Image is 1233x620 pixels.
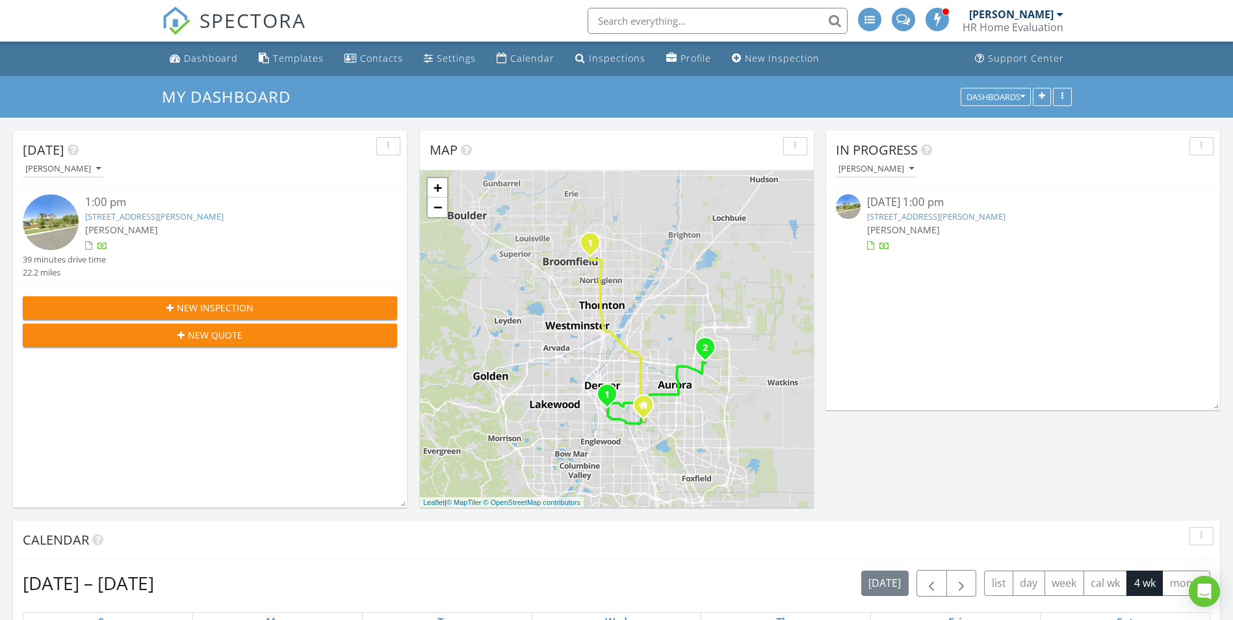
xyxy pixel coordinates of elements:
[428,198,447,217] a: Zoom out
[162,18,306,45] a: SPECTORA
[23,161,103,178] button: [PERSON_NAME]
[661,47,716,71] a: Profile
[25,164,101,174] div: [PERSON_NAME]
[184,52,238,64] div: Dashboard
[428,178,447,198] a: Zoom in
[588,8,848,34] input: Search everything...
[484,498,580,506] a: © OpenStreetMap contributors
[984,571,1013,596] button: list
[967,92,1025,101] div: Dashboards
[23,531,89,549] span: Calendar
[162,6,190,35] img: The Best Home Inspection Software - Spectora
[604,391,610,400] i: 1
[360,52,403,64] div: Contacts
[838,164,914,174] div: [PERSON_NAME]
[836,194,1210,252] a: [DATE] 1:00 pm [STREET_ADDRESS][PERSON_NAME] [PERSON_NAME]
[23,253,106,266] div: 39 minutes drive time
[510,52,554,64] div: Calendar
[23,296,397,320] button: New Inspection
[1013,571,1045,596] button: day
[1045,571,1084,596] button: week
[867,224,940,236] span: [PERSON_NAME]
[570,47,651,71] a: Inspections
[177,301,253,315] span: New Inspection
[1084,571,1128,596] button: cal wk
[861,571,909,596] button: [DATE]
[867,211,1006,222] a: [STREET_ADDRESS][PERSON_NAME]
[969,8,1054,21] div: [PERSON_NAME]
[988,52,1064,64] div: Support Center
[23,266,106,279] div: 22.2 miles
[430,141,458,159] span: Map
[420,497,584,508] div: |
[253,47,329,71] a: Templates
[85,194,366,211] div: 1:00 pm
[963,21,1063,34] div: HR Home Evaluation
[916,570,947,597] button: Previous
[188,328,242,342] span: New Quote
[447,498,482,506] a: © MapTiler
[85,224,158,236] span: [PERSON_NAME]
[491,47,560,71] a: Calendar
[23,570,154,596] h2: [DATE] – [DATE]
[961,88,1031,106] button: Dashboards
[705,347,713,355] div: 18934 e 44th ave, Denver, CO 80249
[437,52,476,64] div: Settings
[164,47,243,71] a: Dashboard
[200,6,306,34] span: SPECTORA
[423,498,445,506] a: Leaflet
[970,47,1069,71] a: Support Center
[162,86,302,107] a: My Dashboard
[23,324,397,347] button: New Quote
[836,141,918,159] span: In Progress
[23,141,64,159] span: [DATE]
[836,194,861,219] img: streetview
[1189,576,1220,607] div: Open Intercom Messenger
[1162,571,1210,596] button: month
[339,47,408,71] a: Contacts
[946,570,977,597] button: Next
[23,194,397,279] a: 1:00 pm [STREET_ADDRESS][PERSON_NAME] [PERSON_NAME] 39 minutes drive time 22.2 miles
[607,394,615,402] div: 883 S Downing St, Denver, CO 80209
[836,161,916,178] button: [PERSON_NAME]
[703,344,708,353] i: 2
[589,52,645,64] div: Inspections
[867,194,1179,211] div: [DATE] 1:00 pm
[23,194,79,250] img: streetview
[681,52,711,64] div: Profile
[419,47,481,71] a: Settings
[727,47,825,71] a: New Inspection
[1126,571,1163,596] button: 4 wk
[273,52,324,64] div: Templates
[588,239,593,248] i: 1
[85,211,224,222] a: [STREET_ADDRESS][PERSON_NAME]
[745,52,820,64] div: New Inspection
[590,242,598,250] div: 1907 Vallejo Lp, Broomfield, CO 80023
